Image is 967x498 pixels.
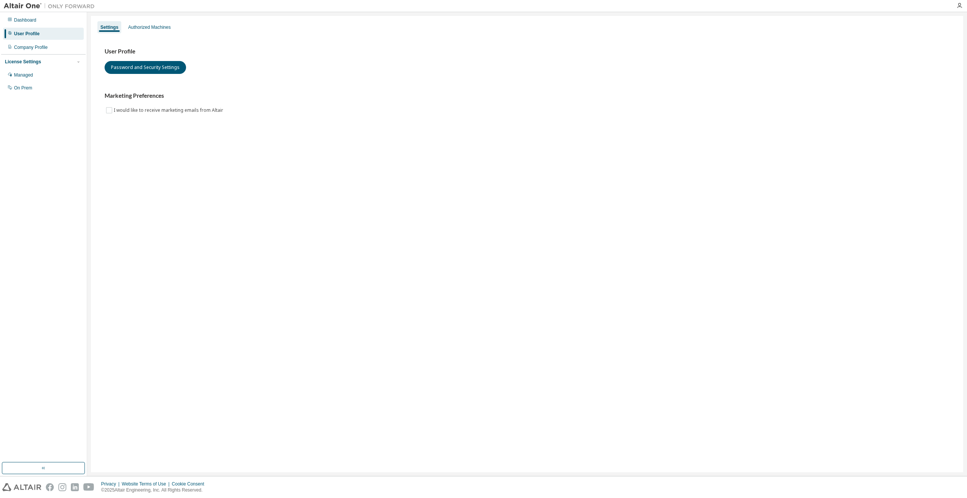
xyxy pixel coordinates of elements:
[122,481,172,487] div: Website Terms of Use
[105,48,950,55] h3: User Profile
[14,85,32,91] div: On Prem
[172,481,208,487] div: Cookie Consent
[83,483,94,491] img: youtube.svg
[100,24,118,30] div: Settings
[14,17,36,23] div: Dashboard
[105,92,950,100] h3: Marketing Preferences
[128,24,171,30] div: Authorized Machines
[14,44,48,50] div: Company Profile
[105,61,186,74] button: Password and Security Settings
[101,487,209,493] p: © 2025 Altair Engineering, Inc. All Rights Reserved.
[58,483,66,491] img: instagram.svg
[4,2,99,10] img: Altair One
[5,59,41,65] div: License Settings
[2,483,41,491] img: altair_logo.svg
[101,481,122,487] div: Privacy
[14,31,39,37] div: User Profile
[14,72,33,78] div: Managed
[46,483,54,491] img: facebook.svg
[114,106,225,115] label: I would like to receive marketing emails from Altair
[71,483,79,491] img: linkedin.svg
